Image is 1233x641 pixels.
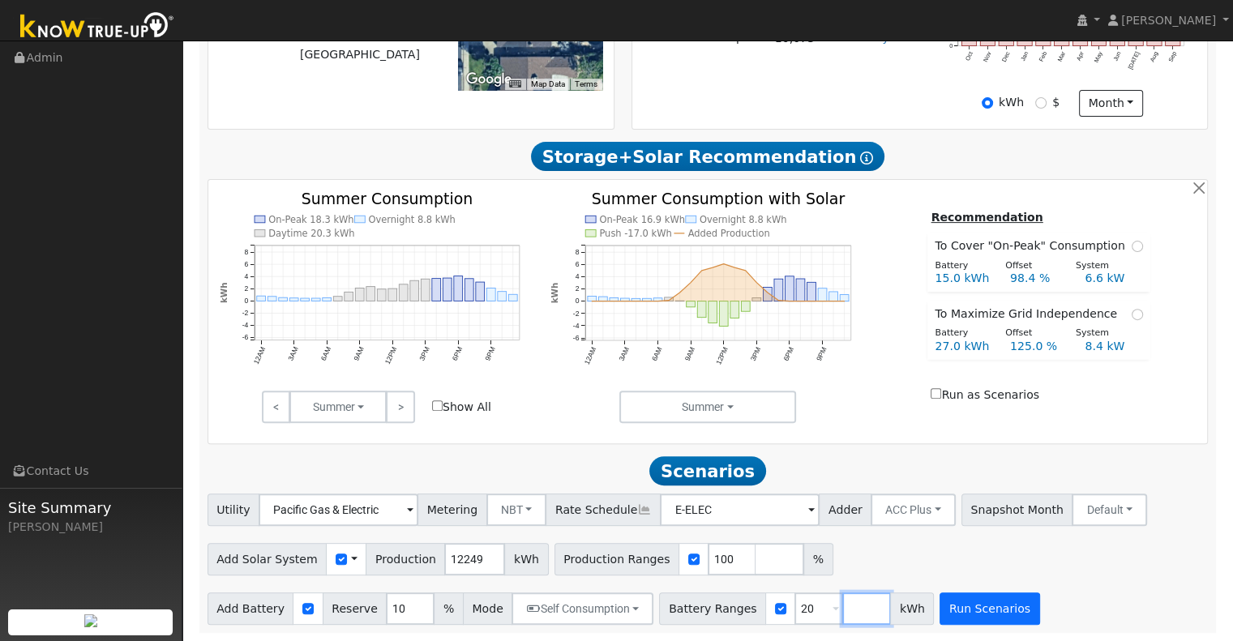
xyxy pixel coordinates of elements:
[1052,94,1060,111] label: $
[714,345,730,365] text: 12PM
[631,298,640,301] rect: onclick=""
[1149,50,1160,63] text: Aug
[602,300,604,302] circle: onclick=""
[650,345,664,361] text: 6AM
[667,299,670,301] circle: onclick=""
[828,292,837,301] rect: onclick=""
[1035,97,1047,109] input: $
[927,270,1001,287] div: 15.0 kWh
[366,543,445,575] span: Production
[935,306,1124,323] span: To Maximize Grid Independence
[591,300,593,302] circle: onclick=""
[1093,50,1104,64] text: May
[931,388,941,399] input: Run as Scenarios
[618,345,631,361] text: 3AM
[462,69,516,90] img: Google
[345,292,353,301] rect: onclick=""
[417,345,431,361] text: 3PM
[575,79,597,88] a: Terms (opens in new tab)
[1017,11,1032,46] rect: onclick=""
[8,519,173,536] div: [PERSON_NAME]
[259,494,418,526] input: Select a Utility
[931,211,1042,224] u: Recommendation
[454,276,463,301] rect: onclick=""
[649,456,765,485] span: Scenarios
[550,283,559,304] text: kWh
[573,321,580,329] text: -4
[531,142,884,171] span: Storage+Solar Recommendation
[323,592,387,625] span: Reserve
[679,291,681,293] circle: onclick=""
[268,297,276,301] rect: onclick=""
[785,276,794,301] rect: onclick=""
[719,301,728,327] rect: onclick=""
[1067,327,1137,340] div: System
[483,345,497,361] text: 9PM
[268,214,353,225] text: On-Peak 18.3 kWh
[244,260,248,268] text: 6
[711,266,713,268] circle: onclick=""
[687,301,696,307] rect: onclick=""
[964,50,974,62] text: Oct
[573,309,580,317] text: -2
[890,592,934,625] span: kWh
[1077,338,1151,355] div: 8.4 kW
[576,248,580,256] text: 8
[244,284,248,293] text: 2
[688,228,770,239] text: Added Production
[832,300,834,302] circle: onclick=""
[297,44,422,66] td: [GEOGRAPHIC_DATA]
[1067,259,1137,273] div: System
[289,391,387,423] button: Summer
[940,592,1039,625] button: Run Scenarios
[451,345,465,361] text: 6PM
[208,592,294,625] span: Add Battery
[697,301,706,318] rect: onclick=""
[999,8,1013,45] rect: onclick=""
[1038,50,1048,62] text: Feb
[84,614,97,627] img: retrieve
[774,279,783,301] rect: onclick=""
[659,592,766,625] span: Battery Ranges
[619,391,797,423] button: Summer
[432,400,443,411] input: Show All
[244,248,248,256] text: 8
[613,300,615,302] circle: onclick=""
[818,288,827,301] rect: onclick=""
[504,543,548,575] span: kWh
[300,298,309,301] rect: onclick=""
[643,298,652,301] rect: onclick=""
[386,391,414,423] a: >
[927,259,997,273] div: Battery
[576,297,580,305] text: 0
[949,42,953,49] text: 0
[683,345,697,361] text: 9AM
[244,272,248,280] text: 4
[242,309,248,317] text: -2
[262,391,290,423] a: <
[434,592,463,625] span: %
[788,300,790,302] circle: onclick=""
[417,494,487,526] span: Metering
[208,543,328,575] span: Add Solar System
[819,494,871,526] span: Adder
[319,345,332,361] text: 6AM
[931,387,1038,404] label: Run as Scenarios
[982,50,993,63] text: Nov
[531,79,565,90] button: Map Data
[1079,90,1143,118] button: month
[689,281,691,284] circle: onclick=""
[421,279,430,301] rect: onclick=""
[982,97,993,109] input: kWh
[999,94,1024,111] label: kWh
[576,272,580,280] text: 4
[278,297,287,301] rect: onclick=""
[368,214,455,225] text: Overnight 8.8 kWh
[927,338,1001,355] div: 27.0 kWh
[935,237,1131,254] span: To Cover "On-Peak" Consumption
[463,592,512,625] span: Mode
[388,288,397,301] rect: onclick=""
[462,69,516,90] a: Open this area in Google Maps (opens a new window)
[256,296,265,301] rect: onclick=""
[840,294,849,301] rect: onclick=""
